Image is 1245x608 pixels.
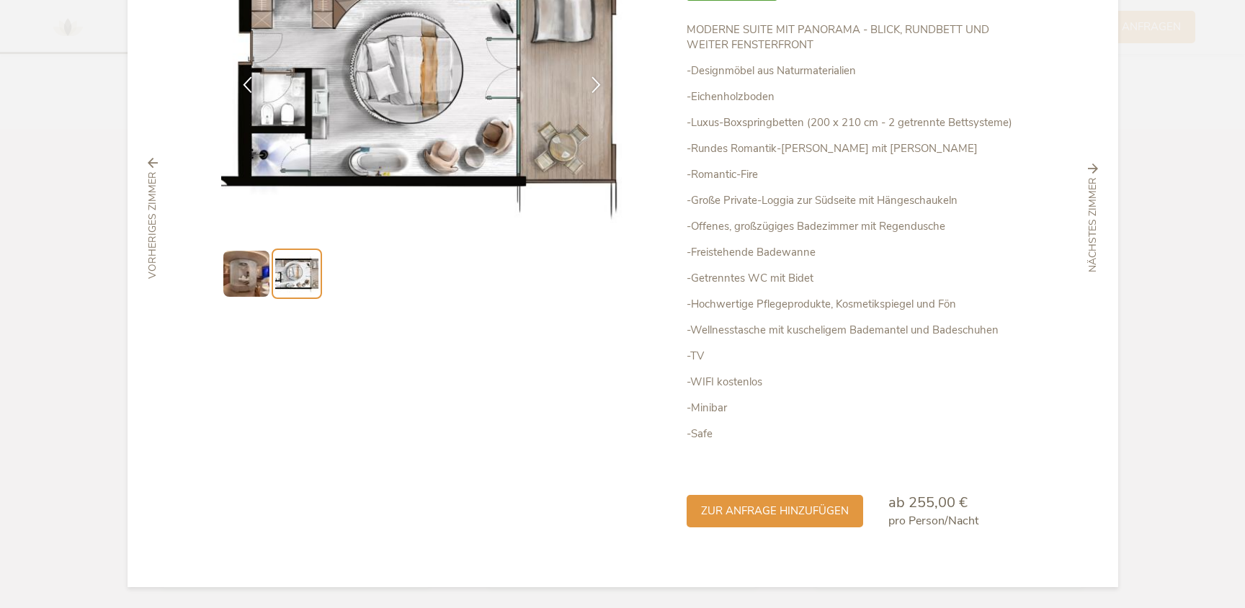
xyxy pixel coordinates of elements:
span: nächstes Zimmer [1086,178,1100,273]
p: -Wellnesstasche mit kuscheligem Bademantel und Badeschuhen [687,323,1024,338]
img: Preview [275,252,318,295]
span: zur Anfrage hinzufügen [701,504,849,519]
p: -Romantic-Fire [687,167,1024,182]
p: -WIFI kostenlos [687,375,1024,390]
p: -Luxus-Boxspringbetten (200 x 210 cm - 2 getrennte Bettsysteme) [687,115,1024,130]
p: -TV [687,349,1024,364]
p: -Große Private-Loggia zur Südseite mit Hängeschaukeln [687,193,1024,208]
p: -Rundes Romantik-[PERSON_NAME] mit [PERSON_NAME] [687,141,1024,156]
span: pro Person/Nacht [888,513,978,529]
p: -Minibar [687,401,1024,416]
span: vorheriges Zimmer [146,171,160,279]
p: -Safe [687,426,1024,442]
p: -Getrenntes WC mit Bidet [687,271,1024,286]
p: -Freistehende Badewanne [687,245,1024,260]
img: Preview [223,251,269,297]
p: -Offenes, großzügiges Badezimmer mit Regendusche [687,219,1024,234]
p: -Hochwertige Pflegeprodukte, Kosmetikspiegel und Fön [687,297,1024,312]
span: ab 255,00 € [888,493,968,512]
